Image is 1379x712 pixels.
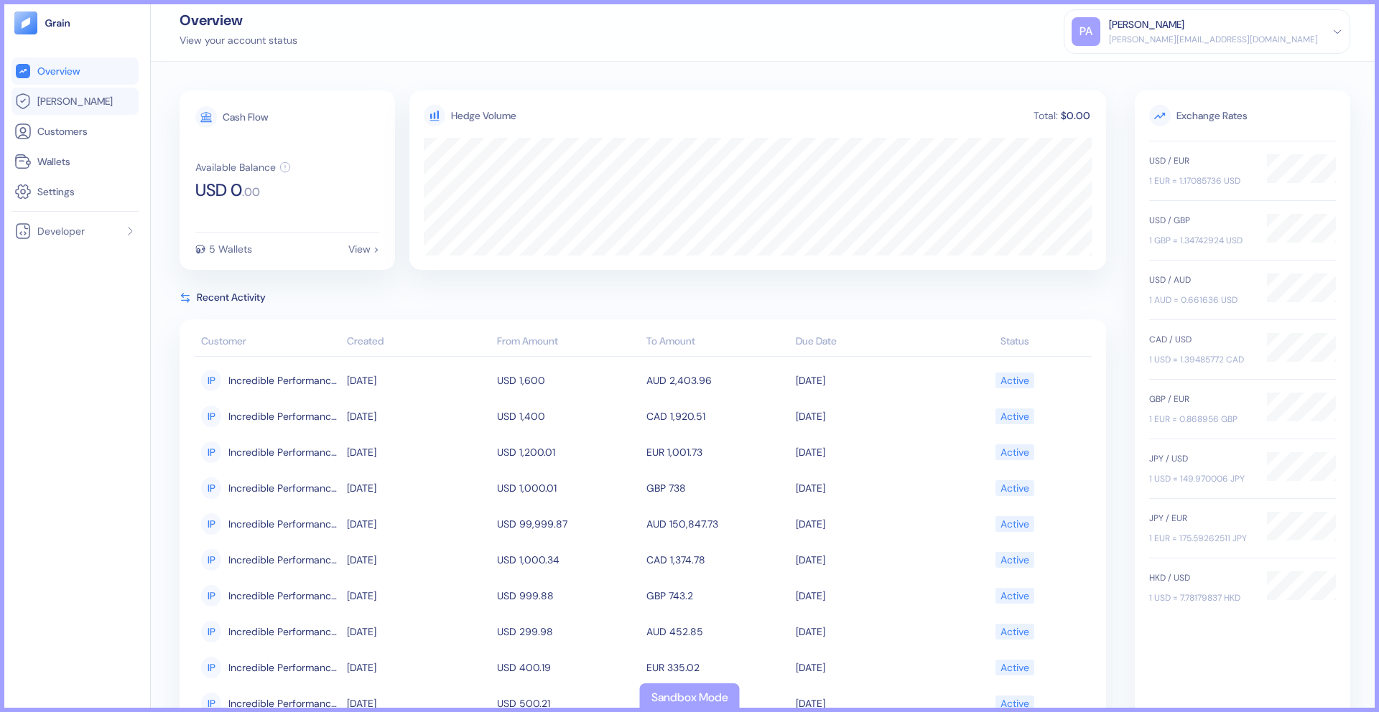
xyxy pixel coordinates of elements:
th: To Amount [643,328,792,357]
td: [DATE] [343,362,493,398]
div: IP [201,441,221,463]
span: Overview [37,64,80,78]
span: Incredible Performance LLC [228,584,340,608]
span: Customers [37,124,88,139]
td: AUD 150,847.73 [643,506,792,542]
td: [DATE] [792,470,942,506]
div: View your account status [180,33,297,48]
td: EUR 335.02 [643,650,792,685]
div: 1 EUR = 175.59262511 JPY [1149,532,1253,545]
a: Overview [14,62,136,80]
td: USD 1,600 [493,362,643,398]
td: [DATE] [343,506,493,542]
div: Active [1000,619,1029,644]
td: [DATE] [792,506,942,542]
div: 1 USD = 7.78179837 HKD [1149,591,1253,604]
div: 1 USD = 1.39485772 CAD [1149,353,1253,366]
div: Active [1000,368,1029,393]
div: Active [1000,404,1029,428]
td: CAD 1,920.51 [643,398,792,434]
span: Settings [37,184,75,199]
div: Hedge Volume [451,108,516,123]
span: Exchange Rates [1149,105,1336,126]
div: USD / EUR [1149,154,1253,167]
div: IP [201,621,221,642]
th: Created [343,328,493,357]
td: [DATE] [792,650,942,685]
div: USD / GBP [1149,214,1253,227]
th: Customer [194,328,343,357]
td: [DATE] [343,470,493,506]
td: AUD 2,403.96 [643,362,792,398]
div: Active [1000,548,1029,572]
div: 1 USD = 149.970006 JPY [1149,472,1253,485]
span: [PERSON_NAME] [37,94,113,108]
span: Incredible Performance LLC [228,512,340,536]
div: IP [201,513,221,535]
div: 1 EUR = 1.17085736 USD [1149,174,1253,187]
span: Incredible Performance LLC [228,548,340,572]
th: From Amount [493,328,643,357]
div: 1 EUR = 0.868956 GBP [1149,413,1253,426]
td: [DATE] [792,578,942,614]
button: Available Balance [195,161,291,173]
div: HKD / USD [1149,571,1253,584]
span: Incredible Performance LLC [228,476,340,500]
td: GBP 738 [643,470,792,506]
td: USD 1,200.01 [493,434,643,470]
div: IP [201,370,221,391]
div: 1 AUD = 0.661636 USD [1149,294,1253,306]
td: USD 299.98 [493,614,643,650]
div: Overview [180,13,297,27]
div: Status [946,334,1085,349]
div: Active [1000,655,1029,680]
th: Due Date [792,328,942,357]
td: [DATE] [792,434,942,470]
span: USD 0 [195,182,242,199]
td: USD 999.88 [493,578,643,614]
td: USD 99,999.87 [493,506,643,542]
td: [DATE] [343,614,493,650]
a: Customers [14,123,136,140]
td: EUR 1,001.73 [643,434,792,470]
span: . 00 [242,187,260,198]
td: USD 1,000.34 [493,542,643,578]
div: [PERSON_NAME][EMAIL_ADDRESS][DOMAIN_NAME] [1109,33,1318,46]
div: Available Balance [195,162,276,172]
div: Cash Flow [223,112,268,122]
div: 5 Wallets [209,244,252,254]
span: Incredible Performance LLC [228,655,340,680]
div: GBP / EUR [1149,393,1253,406]
div: Total: [1032,111,1059,121]
span: Incredible Performance LLC [228,440,340,464]
a: Settings [14,183,136,200]
div: Active [1000,584,1029,608]
div: Active [1000,512,1029,536]
div: IP [201,585,221,606]
div: IP [201,406,221,427]
div: USD / AUD [1149,273,1253,286]
td: [DATE] [343,578,493,614]
div: IP [201,477,221,499]
td: [DATE] [792,614,942,650]
div: $0.00 [1059,111,1092,121]
td: [DATE] [343,434,493,470]
td: [DATE] [343,542,493,578]
td: [DATE] [343,650,493,685]
div: [PERSON_NAME] [1109,17,1184,32]
td: AUD 452.85 [643,614,792,650]
span: Wallets [37,154,70,169]
td: [DATE] [343,398,493,434]
div: PA [1072,17,1100,46]
td: CAD 1,374.78 [643,542,792,578]
div: Active [1000,440,1029,464]
div: IP [201,549,221,571]
td: GBP 743.2 [643,578,792,614]
span: Incredible Performance LLC [228,368,340,393]
div: IP [201,657,221,678]
div: Active [1000,476,1029,500]
div: Sandbox Mode [651,689,728,706]
span: Incredible Performance LLC [228,404,340,428]
div: View > [348,244,379,254]
span: Developer [37,224,85,238]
